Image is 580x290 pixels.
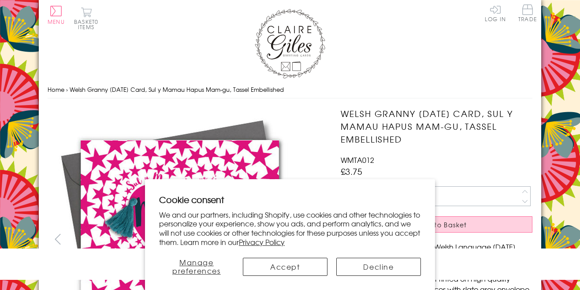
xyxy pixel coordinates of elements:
span: Welsh Granny [DATE] Card, Sul y Mamau Hapus Mam-gu, Tassel Embellished [70,85,284,94]
h1: Welsh Granny [DATE] Card, Sul y Mamau Hapus Mam-gu, Tassel Embellished [341,107,532,145]
h2: Cookie consent [159,193,421,206]
img: Claire Giles Greetings Cards [255,9,325,79]
nav: breadcrumbs [48,81,532,99]
a: Trade [518,4,537,23]
span: Add to Basket [417,220,467,229]
button: Basket0 items [74,7,98,30]
span: WMTA012 [341,154,374,165]
span: Manage preferences [172,257,221,276]
button: Menu [48,6,65,24]
a: Home [48,85,64,94]
button: Add to Basket [341,216,532,233]
button: Decline [336,258,421,276]
span: £3.75 [341,165,362,177]
button: Accept [243,258,327,276]
span: 0 items [78,18,98,31]
button: Manage preferences [159,258,234,276]
p: We and our partners, including Shopify, use cookies and other technologies to personalize your ex... [159,210,421,247]
span: Trade [518,4,537,22]
span: Menu [48,18,65,26]
a: Privacy Policy [239,237,285,247]
a: Log In [485,4,506,22]
span: › [66,85,68,94]
button: prev [48,229,67,249]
